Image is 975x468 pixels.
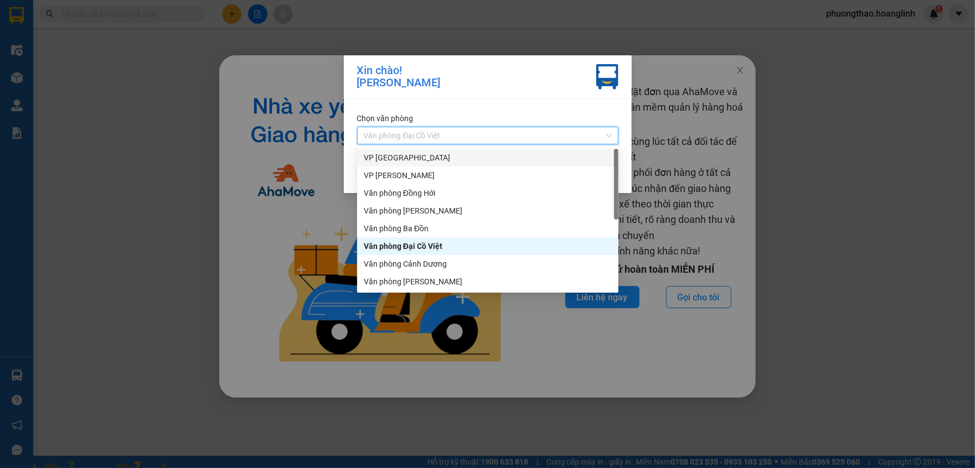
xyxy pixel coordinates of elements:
[357,220,618,237] div: Văn phòng Ba Đồn
[357,237,618,255] div: Văn phòng Đại Cồ Việt
[357,167,618,184] div: VP Quy Đạt
[364,187,612,199] div: Văn phòng Đồng Hới
[357,273,618,290] div: Văn phòng Lý Hòa
[364,222,612,235] div: Văn phòng Ba Đồn
[357,184,618,202] div: Văn phòng Đồng Hới
[364,240,612,252] div: Văn phòng Đại Cồ Việt
[357,64,441,90] div: Xin chào! [PERSON_NAME]
[364,152,612,164] div: VP [GEOGRAPHIC_DATA]
[357,112,618,124] div: Chọn văn phòng
[357,202,618,220] div: Văn phòng Lệ Thủy
[596,64,618,90] img: vxr-icon
[364,258,612,270] div: Văn phòng Cảnh Dương
[357,255,618,273] div: Văn phòng Cảnh Dương
[357,149,618,167] div: VP Mỹ Đình
[364,169,612,181] div: VP [PERSON_NAME]
[364,127,612,144] span: Văn phòng Đại Cồ Việt
[364,205,612,217] div: Văn phòng [PERSON_NAME]
[364,275,612,288] div: Văn phòng [PERSON_NAME]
